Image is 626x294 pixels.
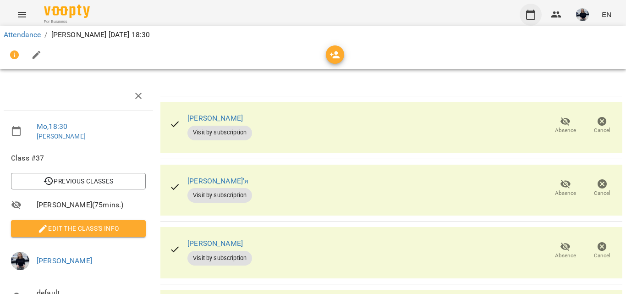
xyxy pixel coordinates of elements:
[11,173,146,189] button: Previous Classes
[37,133,86,140] a: [PERSON_NAME]
[594,189,610,197] span: Cancel
[187,191,252,200] span: Visit by subscription
[51,29,150,40] p: [PERSON_NAME] [DATE] 18:30
[11,252,29,270] img: bed276abe27a029eceb0b2f698d12980.jpg
[594,252,610,260] span: Cancel
[594,127,610,134] span: Cancel
[187,254,252,262] span: Visit by subscription
[18,223,138,234] span: Edit the class's Info
[584,113,621,139] button: Cancel
[576,8,589,21] img: bed276abe27a029eceb0b2f698d12980.jpg
[187,128,252,137] span: Visit by subscription
[584,175,621,201] button: Cancel
[37,200,146,211] span: [PERSON_NAME] ( 75 mins. )
[44,5,90,18] img: Voopty Logo
[11,4,33,26] button: Menu
[547,175,584,201] button: Absence
[18,176,138,187] span: Previous Classes
[44,19,90,25] span: For Business
[187,239,243,248] a: [PERSON_NAME]
[11,220,146,237] button: Edit the class's Info
[44,29,47,40] li: /
[187,177,248,185] a: [PERSON_NAME]'я
[584,238,621,264] button: Cancel
[4,29,622,40] nav: breadcrumb
[555,127,576,134] span: Absence
[598,6,615,23] button: EN
[555,252,576,260] span: Absence
[187,114,243,122] a: [PERSON_NAME]
[547,113,584,139] button: Absence
[37,256,92,265] a: [PERSON_NAME]
[11,153,146,164] span: Class #37
[4,30,41,39] a: Attendance
[547,238,584,264] button: Absence
[602,10,611,19] span: EN
[555,189,576,197] span: Absence
[37,122,67,131] a: Mo , 18:30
